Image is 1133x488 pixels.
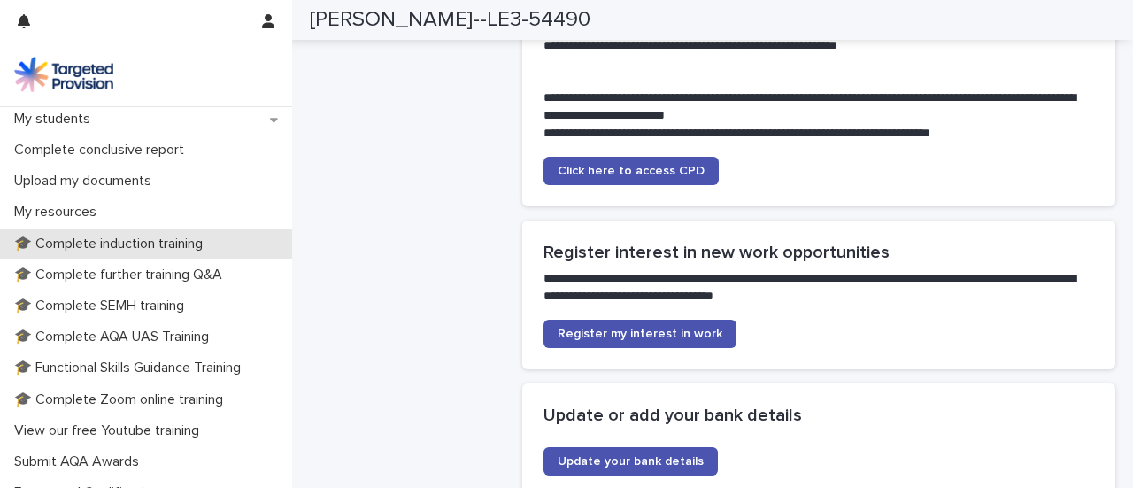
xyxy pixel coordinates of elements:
[310,7,590,33] h2: [PERSON_NAME]--LE3-54490
[543,405,1095,426] h2: Update or add your bank details
[14,57,113,92] img: M5nRWzHhSzIhMunXDL62
[7,173,166,190] p: Upload my documents
[7,111,104,128] p: My students
[7,422,213,439] p: View our free Youtube training
[543,157,719,185] a: Click here to access CPD
[7,329,223,345] p: 🎓 Complete AQA UAS Training
[558,165,705,177] span: Click here to access CPD
[7,453,153,470] p: Submit AQA Awards
[7,298,198,314] p: 🎓 Complete SEMH training
[7,360,255,376] p: 🎓 Functional Skills Guidance Training
[543,320,736,348] a: Register my interest in work
[543,242,1095,263] h2: Register interest in new work opportunities
[543,447,718,476] a: Update your bank details
[558,455,704,468] span: Update your bank details
[7,142,198,159] p: Complete conclusive report
[7,204,111,221] p: My resources
[7,391,237,408] p: 🎓 Complete Zoom online training
[558,328,722,340] span: Register my interest in work
[7,236,217,252] p: 🎓 Complete induction training
[7,267,236,283] p: 🎓 Complete further training Q&A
